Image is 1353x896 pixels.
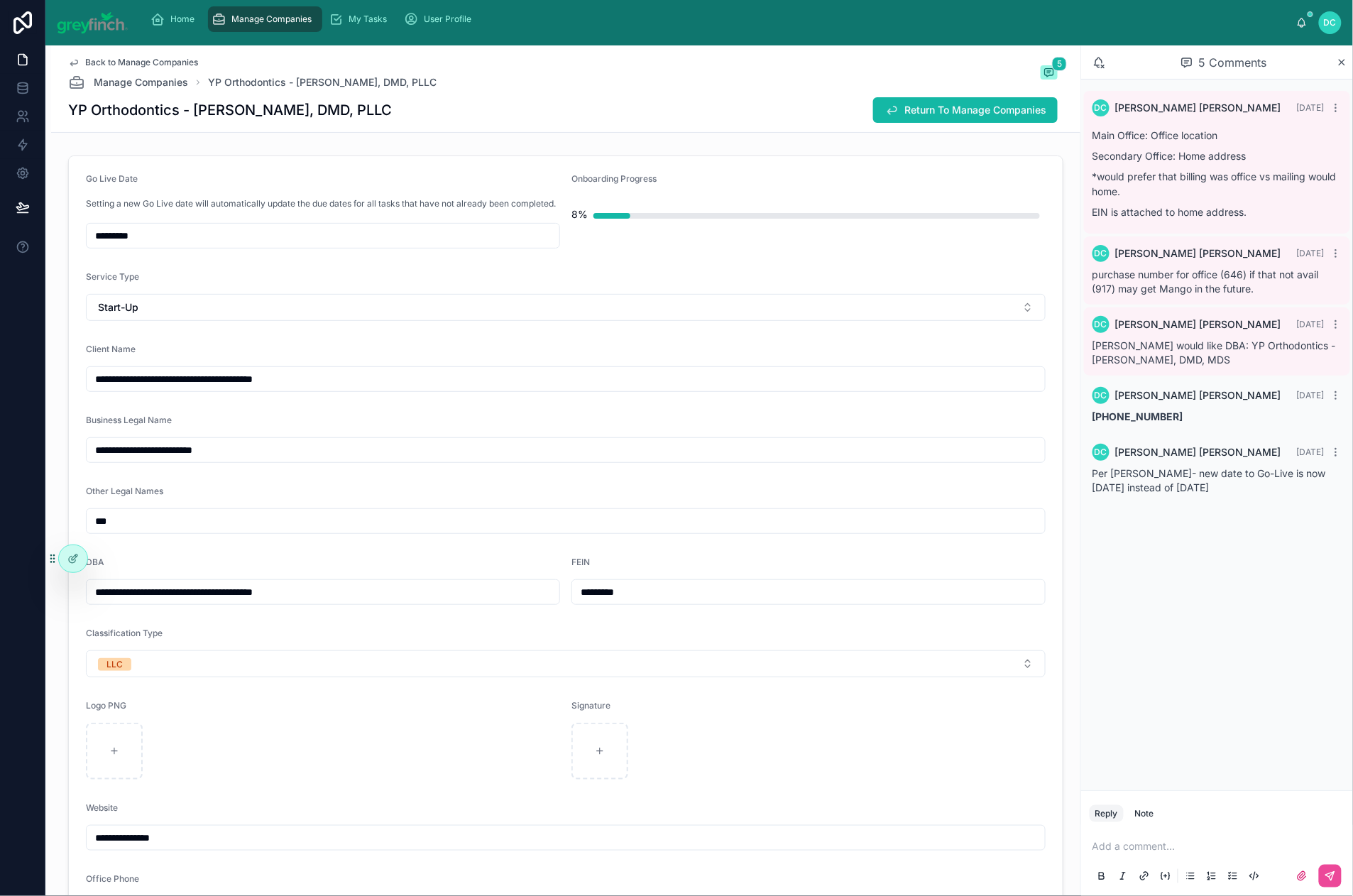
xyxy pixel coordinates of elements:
button: Select Button [86,294,1046,321]
span: My Tasks [349,13,388,25]
p: Secondary Office: Home address [1092,148,1342,163]
span: Service Type [86,271,139,282]
span: [DATE] [1297,248,1325,258]
img: App logo [57,11,128,34]
span: 5 Comments [1199,54,1267,71]
span: Client Name [86,344,136,354]
button: Return To Manage Companies [873,97,1058,123]
span: Website [86,802,118,813]
span: [DATE] [1297,390,1325,400]
span: Home [171,13,195,25]
a: Back to Manage Companies [68,57,198,68]
span: Manage Companies [94,75,188,89]
a: Manage Companies [68,74,188,91]
span: DC [1095,390,1107,401]
p: Setting a new Go Live date will automatically update the due dates for all tasks that have not al... [86,197,556,210]
a: Manage Companies [208,6,322,32]
span: [PERSON_NAME] [PERSON_NAME] [1115,445,1281,459]
span: Start-Up [98,300,138,315]
span: DC [1095,447,1107,458]
span: Per [PERSON_NAME]- new date to Go-Live is now [DATE] instead of [DATE] [1092,467,1326,493]
span: [DATE] [1297,447,1325,457]
span: DC [1095,102,1107,114]
span: DBA [86,557,104,567]
div: scrollable content [140,4,1297,35]
div: 8% [571,200,588,229]
span: User Profile [424,13,472,25]
div: LLC [106,658,123,671]
h1: YP Orthodontics - [PERSON_NAME], DMD, PLLC [68,100,392,120]
span: Onboarding Progress [571,173,657,184]
strong: [PHONE_NUMBER] [1092,410,1183,422]
button: Note [1129,805,1160,822]
span: [PERSON_NAME] would like DBA: YP Orthodontics - [PERSON_NAME], DMD, MDS [1092,339,1336,366]
button: Select Button [86,650,1046,677]
span: [PERSON_NAME] [PERSON_NAME] [1115,246,1281,261]
p: EIN is attached to home address. [1092,204,1342,219]
span: [PERSON_NAME] [PERSON_NAME] [1115,317,1281,332]
span: Signature [571,700,610,711]
span: [DATE] [1297,319,1325,329]
span: Logo PNG [86,700,126,711]
span: Return To Manage Companies [904,103,1046,117]
p: Main Office: Office location [1092,128,1342,143]
button: 5 [1041,65,1058,82]
span: DC [1095,319,1107,330]
span: [PERSON_NAME] [PERSON_NAME] [1115,101,1281,115]
span: 5 [1052,57,1067,71]
span: Back to Manage Companies [85,57,198,68]
a: YP Orthodontics - [PERSON_NAME], DMD, PLLC [208,75,437,89]
span: Other Legal Names [86,486,163,496]
span: Business Legal Name [86,415,172,425]
div: Note [1135,808,1154,819]
span: Go Live Date [86,173,138,184]
span: Classification Type [86,628,163,638]
button: Reply [1090,805,1124,822]
span: Manage Companies [232,13,312,25]
a: Home [147,6,205,32]
span: FEIN [571,557,590,567]
span: purchase number for office (646) if that not avail (917) may get Mango in the future. [1092,268,1319,295]
p: *would prefer that billing was office vs mailing would home. [1092,169,1342,199]
span: DC [1324,17,1337,28]
span: Office Phone [86,873,139,884]
a: My Tasks [325,6,398,32]
span: [PERSON_NAME] [PERSON_NAME] [1115,388,1281,403]
span: DC [1095,248,1107,259]
a: User Profile [400,6,482,32]
span: [DATE] [1297,102,1325,113]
